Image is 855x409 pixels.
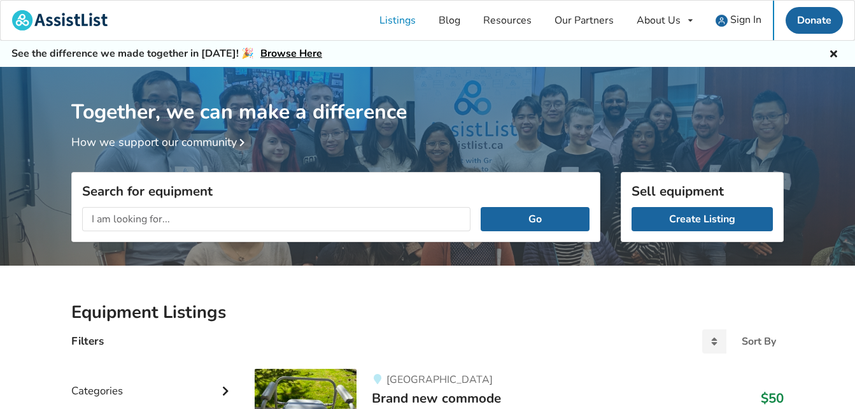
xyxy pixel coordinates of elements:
[632,183,773,199] h3: Sell equipment
[786,7,843,34] a: Donate
[71,359,234,404] div: Categories
[82,207,470,231] input: I am looking for...
[716,15,728,27] img: user icon
[472,1,543,40] a: Resources
[637,15,681,25] div: About Us
[372,389,501,407] span: Brand new commode
[543,1,625,40] a: Our Partners
[71,134,250,150] a: How we support our community
[11,47,322,61] h5: See the difference we made together in [DATE]! 🎉
[704,1,773,40] a: user icon Sign In
[260,47,322,61] a: Browse Here
[427,1,472,40] a: Blog
[761,390,784,406] h3: $50
[12,10,108,31] img: assistlist-logo
[71,301,784,324] h2: Equipment Listings
[82,183,590,199] h3: Search for equipment
[71,67,784,125] h1: Together, we can make a difference
[632,207,773,231] a: Create Listing
[368,1,427,40] a: Listings
[71,334,104,348] h4: Filters
[481,207,590,231] button: Go
[730,13,761,27] span: Sign In
[386,373,493,387] span: [GEOGRAPHIC_DATA]
[742,336,776,347] div: Sort By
